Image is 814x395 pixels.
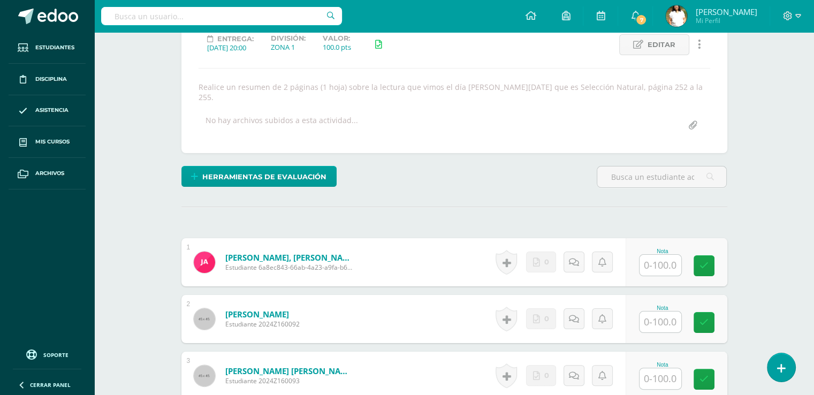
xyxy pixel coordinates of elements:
span: Editar [648,35,675,55]
a: Disciplina [9,64,86,95]
a: Soporte [13,347,81,361]
span: Disciplina [35,75,67,83]
a: Mis cursos [9,126,86,158]
input: 0-100.0 [640,255,681,276]
span: Asistencia [35,106,69,115]
span: Archivos [35,169,64,178]
div: Realice un resumen de 2 páginas (1 hoja) sobre la lectura que vimos el día [PERSON_NAME][DATE] qu... [194,82,714,102]
img: 45x45 [194,308,215,330]
input: Busca un usuario... [101,7,342,25]
a: Estudiantes [9,32,86,64]
a: Archivos [9,158,86,189]
img: 9a9e6e5cfd74655d445a6fc0b991bc09.png [194,252,215,273]
span: Entrega: [217,35,254,43]
div: Nota [639,305,686,311]
div: No hay archivos subidos a esta actividad... [206,115,358,136]
span: Mi Perfil [695,16,757,25]
label: División: [271,34,306,42]
span: Cerrar panel [30,381,71,389]
div: ZONA 1 [271,42,306,52]
img: 45x45 [194,365,215,386]
span: Soporte [43,351,69,359]
div: Nota [639,248,686,254]
input: Busca un estudiante aquí... [597,166,726,187]
span: Herramientas de evaluación [202,167,326,187]
img: c7b04b25378ff11843444faa8800c300.png [666,5,687,27]
span: Estudiantes [35,43,74,52]
a: [PERSON_NAME] [225,309,300,320]
span: 0 [544,366,549,385]
a: Asistencia [9,95,86,127]
span: 0 [544,309,549,329]
input: 0-100.0 [640,368,681,389]
span: Estudiante 2024Z160092 [225,320,300,329]
span: [PERSON_NAME] [695,6,757,17]
span: 0 [544,252,549,272]
label: Valor: [323,34,351,42]
span: Mis cursos [35,138,70,146]
a: [PERSON_NAME] [PERSON_NAME] [225,366,354,376]
span: Estudiante 2024Z160093 [225,376,354,385]
a: Herramientas de evaluación [181,166,337,187]
input: 0-100.0 [640,312,681,332]
div: Nota [639,362,686,368]
div: 100.0 pts [323,42,351,52]
span: 7 [635,14,647,26]
span: Estudiante 6a8ec843-66ab-4a23-a9fa-b62eda59c0ad [225,263,354,272]
div: [DATE] 20:00 [207,43,254,52]
a: [PERSON_NAME], [PERSON_NAME] [225,252,354,263]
